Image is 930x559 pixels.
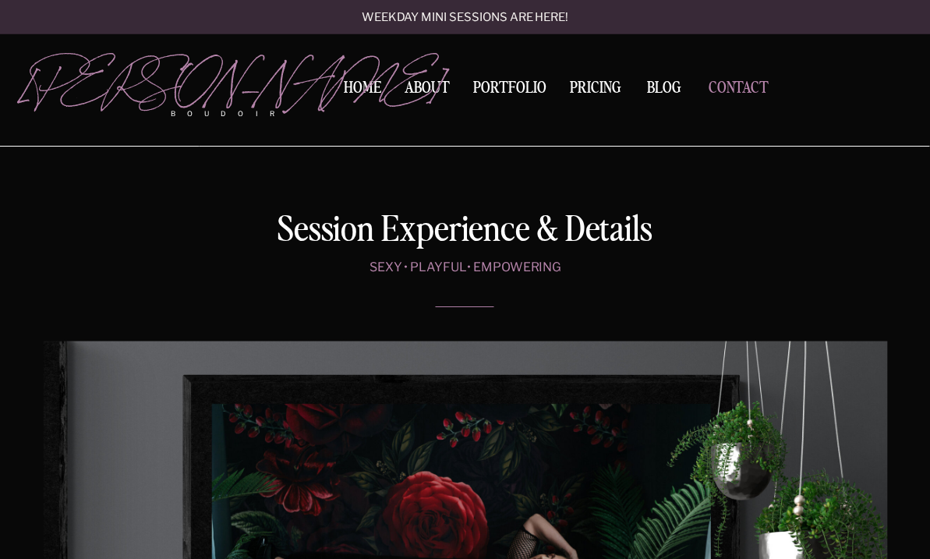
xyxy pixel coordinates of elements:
p: sexy • playful• empowering [277,260,654,275]
a: Portfolio [468,80,551,101]
h1: Session Experience & Details [143,213,787,256]
a: BLOG [640,80,688,94]
a: Pricing [566,80,626,101]
p: boudoir [171,108,299,119]
a: Contact [702,80,775,97]
a: Weekday mini sessions are here! [320,12,610,25]
a: About [401,80,454,101]
a: [PERSON_NAME] [21,55,299,102]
